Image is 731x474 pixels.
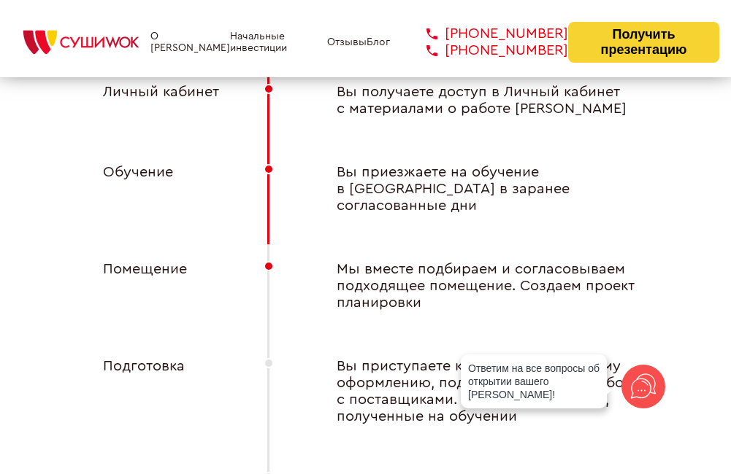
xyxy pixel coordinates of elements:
[74,358,234,425] div: Подготовка
[74,261,234,311] div: Помещение
[307,164,658,214] div: Вы приезжаете на обучение в [GEOGRAPHIC_DATA] в заранее согласованные дни
[367,36,390,48] a: Блог
[307,358,658,425] div: Вы приступаете к ремонту, рекламному оформлению, подбору персонала, работе с поставщиками. Исполь...
[74,84,234,117] div: Личный кабинет
[150,31,230,54] a: О [PERSON_NAME]
[307,261,658,311] div: Мы вместе подбираем и согласовываем подходящее помещение. Создаем проект планировки
[405,42,568,59] a: [PHONE_NUMBER]
[307,84,658,117] div: Вы получаете доступ в Личный кабинет с материалами о работе [PERSON_NAME]
[12,26,150,58] img: СУШИWOK
[405,26,568,42] a: [PHONE_NUMBER]
[568,22,719,63] button: Получить презентацию
[230,31,327,54] a: Начальные инвестиции
[74,164,234,214] div: Обучение
[327,36,367,48] a: Отзывы
[461,354,607,408] div: Ответим на все вопросы об открытии вашего [PERSON_NAME]!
